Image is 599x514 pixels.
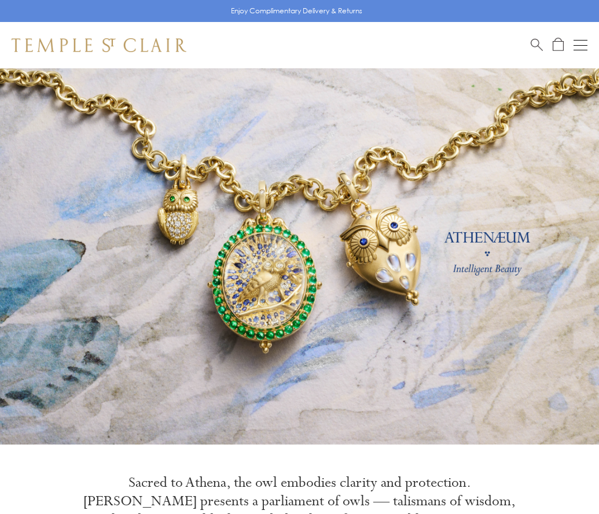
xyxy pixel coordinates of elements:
a: Open Shopping Bag [553,38,564,52]
button: Open navigation [574,38,587,52]
p: Enjoy Complimentary Delivery & Returns [231,5,362,17]
a: Search [531,38,543,52]
img: Temple St. Clair [12,38,186,52]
